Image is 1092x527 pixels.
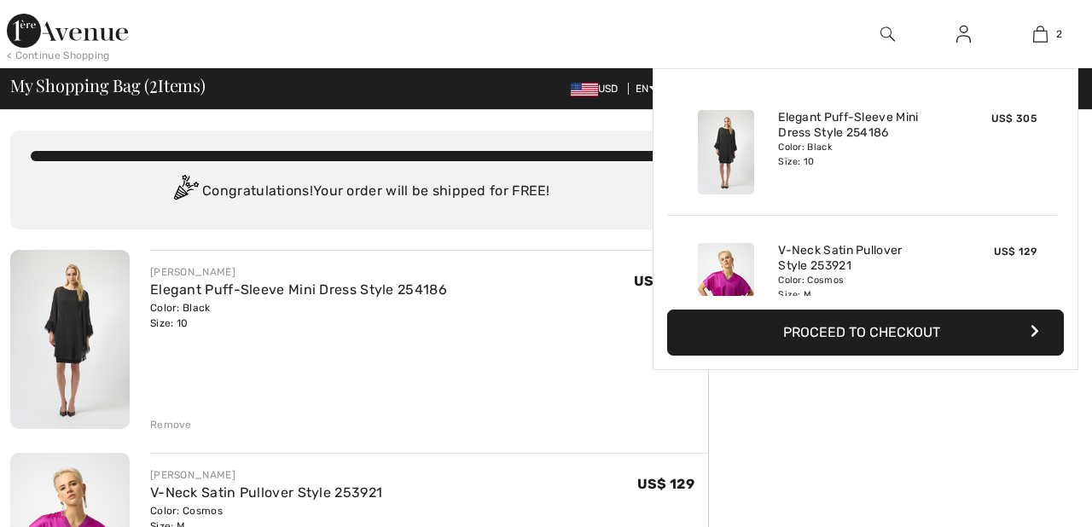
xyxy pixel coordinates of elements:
[150,281,447,298] a: Elegant Puff-Sleeve Mini Dress Style 254186
[778,274,946,301] div: Color: Cosmos Size: M
[880,24,895,44] img: search the website
[150,467,382,483] div: [PERSON_NAME]
[667,310,1064,356] button: Proceed to Checkout
[168,175,202,209] img: Congratulation2.svg
[698,110,754,194] img: Elegant Puff-Sleeve Mini Dress Style 254186
[7,48,110,63] div: < Continue Shopping
[149,72,158,95] span: 2
[571,83,598,96] img: US Dollar
[10,77,206,94] span: My Shopping Bag ( Items)
[31,175,688,209] div: Congratulations! Your order will be shipped for FREE!
[571,83,625,95] span: USD
[994,246,1037,258] span: US$ 129
[778,141,946,168] div: Color: Black Size: 10
[943,24,985,45] a: Sign In
[150,300,447,331] div: Color: Black Size: 10
[637,476,694,492] span: US$ 129
[778,110,946,141] a: Elegant Puff-Sleeve Mini Dress Style 254186
[10,250,130,429] img: Elegant Puff-Sleeve Mini Dress Style 254186
[636,83,657,95] span: EN
[698,243,754,327] img: V-Neck Satin Pullover Style 253921
[150,417,192,432] div: Remove
[1002,24,1077,44] a: 2
[150,264,447,280] div: [PERSON_NAME]
[956,24,971,44] img: My Info
[991,113,1037,125] span: US$ 305
[150,484,382,501] a: V-Neck Satin Pullover Style 253921
[1056,26,1062,42] span: 2
[634,273,694,289] span: US$ 305
[778,243,946,274] a: V-Neck Satin Pullover Style 253921
[1033,24,1048,44] img: My Bag
[7,14,128,48] img: 1ère Avenue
